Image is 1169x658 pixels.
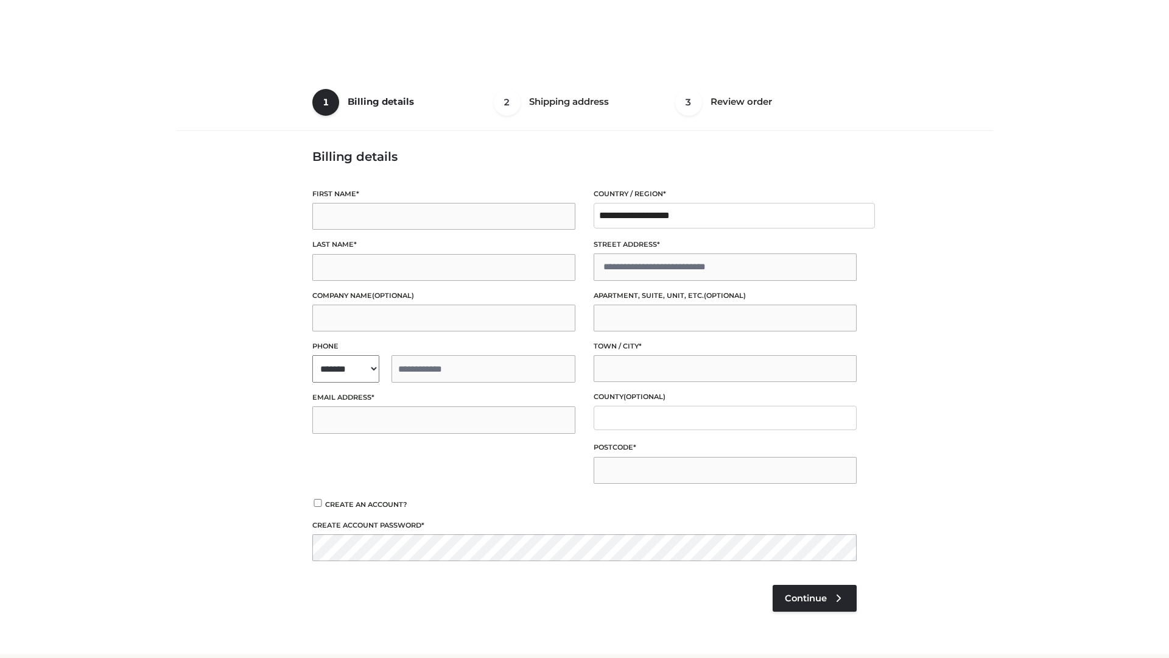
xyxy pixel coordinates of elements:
a: Continue [773,585,857,612]
span: (optional) [623,392,665,401]
label: First name [312,188,575,200]
input: Create an account? [312,499,323,507]
label: Email address [312,392,575,403]
label: County [594,391,857,403]
span: Billing details [348,96,414,107]
label: Postcode [594,442,857,453]
span: (optional) [704,291,746,300]
span: 1 [312,89,339,116]
label: Street address [594,239,857,250]
span: 2 [494,89,521,116]
span: Shipping address [529,96,609,107]
span: 3 [675,89,702,116]
label: Last name [312,239,575,250]
span: Review order [711,96,772,107]
label: Phone [312,341,575,352]
span: Continue [785,593,827,604]
h3: Billing details [312,149,857,164]
span: (optional) [372,291,414,300]
label: Company name [312,290,575,302]
label: Country / Region [594,188,857,200]
span: Create an account? [325,500,407,509]
label: Town / City [594,341,857,352]
label: Create account password [312,520,857,531]
label: Apartment, suite, unit, etc. [594,290,857,302]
